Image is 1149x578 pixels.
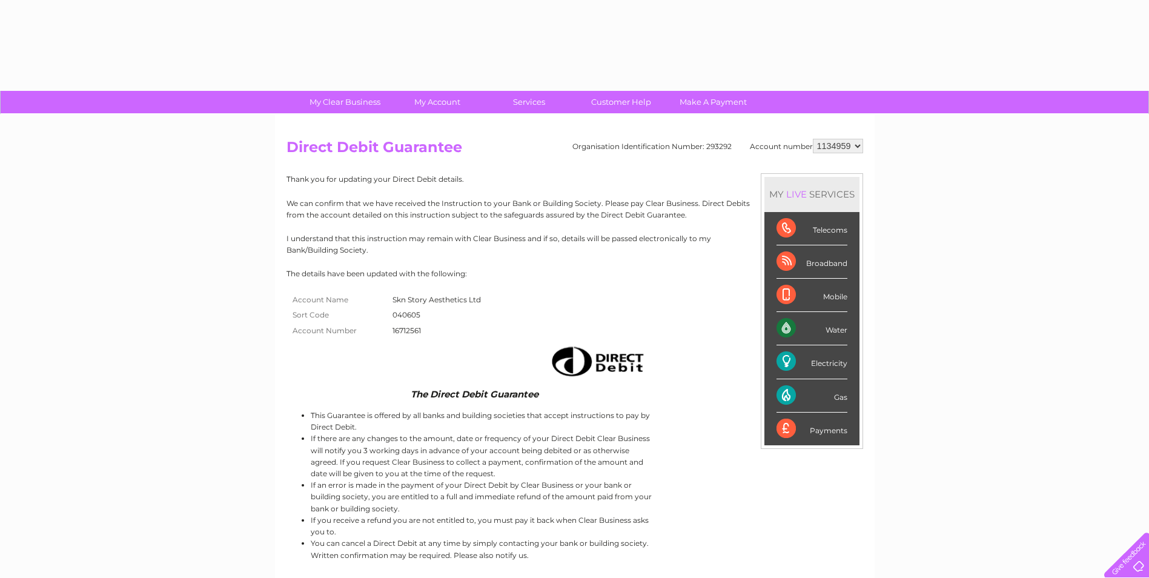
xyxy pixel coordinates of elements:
th: Account Name [286,292,389,308]
li: This Guarantee is offered by all banks and building societies that accept instructions to pay by ... [311,410,654,433]
div: Mobile [776,279,847,312]
div: LIVE [784,188,809,200]
div: Water [776,312,847,345]
div: Organisation Identification Number: 293292 Account number [572,139,863,153]
li: You can cancel a Direct Debit at any time by simply contacting your bank or building society. Wri... [311,537,654,560]
a: My Account [387,91,487,113]
a: My Clear Business [295,91,395,113]
div: Gas [776,379,847,413]
li: If an error is made in the payment of your Direct Debit by Clear Business or your bank or buildin... [311,479,654,514]
li: If there are any changes to the amount, date or frequency of your Direct Debit Clear Business wil... [311,433,654,479]
div: Electricity [776,345,847,379]
li: If you receive a refund you are not entitled to, you must pay it back when Clear Business asks yo... [311,514,654,537]
div: Payments [776,413,847,445]
div: Telecoms [776,212,847,245]
th: Account Number [286,323,389,339]
p: The details have been updated with the following: [286,268,863,279]
td: 16712561 [389,323,484,339]
a: Customer Help [571,91,671,113]
img: Direct Debit image [541,342,651,381]
td: 040605 [389,307,484,323]
a: Services [479,91,579,113]
td: The Direct Debit Guarantee [286,386,654,402]
p: We can confirm that we have received the Instruction to your Bank or Building Society. Please pay... [286,198,863,221]
th: Sort Code [286,307,389,323]
td: Skn Story Aesthetics Ltd [389,292,484,308]
h2: Direct Debit Guarantee [286,139,863,162]
a: Make A Payment [663,91,763,113]
div: Broadband [776,245,847,279]
div: MY SERVICES [764,177,859,211]
p: I understand that this instruction may remain with Clear Business and if so, details will be pass... [286,233,863,256]
p: Thank you for updating your Direct Debit details. [286,173,863,185]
